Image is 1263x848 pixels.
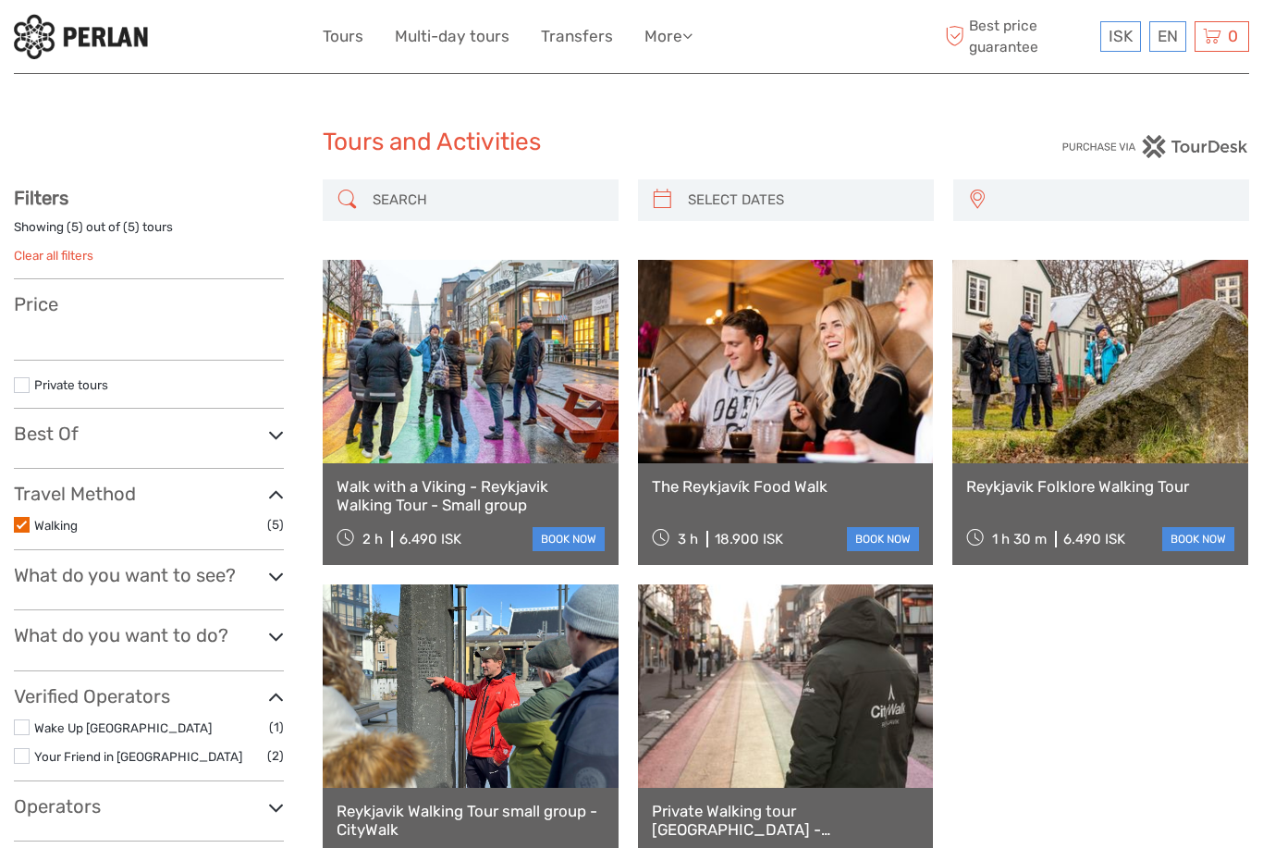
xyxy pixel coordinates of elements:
[1162,527,1234,551] a: book now
[1061,135,1249,158] img: PurchaseViaTourDesk.png
[34,749,242,764] a: Your Friend in [GEOGRAPHIC_DATA]
[71,218,79,236] label: 5
[34,720,212,735] a: Wake Up [GEOGRAPHIC_DATA]
[267,514,284,535] span: (5)
[652,477,920,496] a: The Reykjavík Food Walk
[14,483,284,505] h3: Travel Method
[940,16,1096,56] span: Best price guarantee
[644,23,693,50] a: More
[14,218,284,247] div: Showing ( ) out of ( ) tours
[34,518,78,533] a: Walking
[14,795,284,817] h3: Operators
[267,745,284,767] span: (2)
[14,564,284,586] h3: What do you want to see?
[14,248,93,263] a: Clear all filters
[34,377,108,392] a: Private tours
[1149,21,1186,52] div: EN
[14,293,284,315] h3: Price
[365,184,609,216] input: SEARCH
[678,531,698,547] span: 3 h
[362,531,383,547] span: 2 h
[14,14,148,59] img: 288-6a22670a-0f57-43d8-a107-52fbc9b92f2c_logo_small.jpg
[14,423,284,445] h3: Best Of
[399,531,461,547] div: 6.490 ISK
[337,477,605,515] a: Walk with a Viking - Reykjavik Walking Tour - Small group
[269,717,284,738] span: (1)
[966,477,1234,496] a: Reykjavik Folklore Walking Tour
[337,802,605,840] a: Reykjavik Walking Tour small group - CityWalk
[14,187,68,209] strong: Filters
[1225,27,1241,45] span: 0
[652,802,920,840] a: Private Walking tour [GEOGRAPHIC_DATA] - [GEOGRAPHIC_DATA]
[323,128,940,157] h1: Tours and Activities
[14,685,284,707] h3: Verified Operators
[992,531,1047,547] span: 1 h 30 m
[128,218,135,236] label: 5
[1109,27,1133,45] span: ISK
[395,23,509,50] a: Multi-day tours
[1063,531,1125,547] div: 6.490 ISK
[14,624,284,646] h3: What do you want to do?
[715,531,783,547] div: 18.900 ISK
[533,527,605,551] a: book now
[541,23,613,50] a: Transfers
[847,527,919,551] a: book now
[681,184,925,216] input: SELECT DATES
[323,23,363,50] a: Tours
